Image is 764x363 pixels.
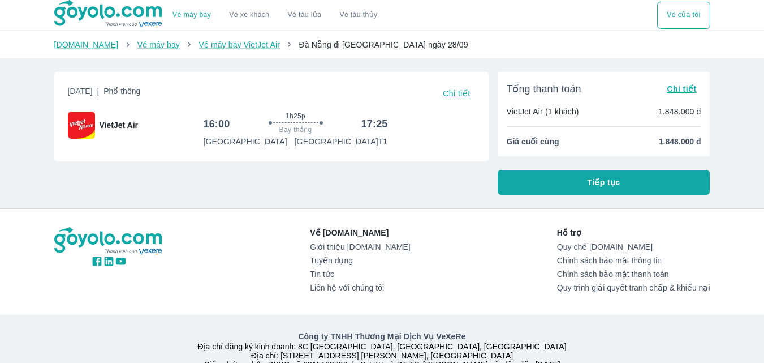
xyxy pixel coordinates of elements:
[662,81,701,97] button: Chi tiết
[204,136,287,147] p: [GEOGRAPHIC_DATA]
[657,2,710,29] div: choose transportation mode
[557,283,710,292] a: Quy trình giải quyết tranh chấp & khiếu nại
[54,227,164,255] img: logo
[310,242,410,251] a: Giới thiệu [DOMAIN_NAME]
[198,40,279,49] a: Vé máy bay VietJet Air
[588,177,620,188] span: Tiếp tục
[54,39,710,50] nav: breadcrumb
[103,87,140,96] span: Phổ thông
[443,89,470,98] span: Chi tiết
[507,136,559,147] span: Giá cuối cùng
[658,106,701,117] p: 1.848.000 đ
[310,270,410,279] a: Tin tức
[54,40,119,49] a: [DOMAIN_NAME]
[137,40,180,49] a: Vé máy bay
[279,125,312,134] span: Bay thẳng
[361,117,388,131] h6: 17:25
[68,86,141,101] span: [DATE]
[57,331,708,342] p: Công ty TNHH Thương Mại Dịch Vụ VeXeRe
[299,40,468,49] span: Đà Nẵng đi [GEOGRAPHIC_DATA] ngày 28/09
[667,84,696,93] span: Chi tiết
[657,2,710,29] button: Vé của tôi
[557,242,710,251] a: Quy chế [DOMAIN_NAME]
[172,11,211,19] a: Vé máy bay
[498,170,710,195] button: Tiếp tục
[310,256,410,265] a: Tuyển dụng
[229,11,269,19] a: Vé xe khách
[310,283,410,292] a: Liên hệ với chúng tôi
[163,2,386,29] div: choose transportation mode
[279,2,331,29] a: Vé tàu lửa
[330,2,386,29] button: Vé tàu thủy
[507,82,581,96] span: Tổng thanh toán
[438,86,474,101] button: Chi tiết
[286,112,305,121] span: 1h25p
[659,136,701,147] span: 1.848.000 đ
[310,227,410,238] p: Về [DOMAIN_NAME]
[507,106,579,117] p: VietJet Air (1 khách)
[557,227,710,238] p: Hỗ trợ
[100,119,138,131] span: VietJet Air
[557,270,710,279] a: Chính sách bảo mật thanh toán
[557,256,710,265] a: Chính sách bảo mật thông tin
[204,117,230,131] h6: 16:00
[295,136,388,147] p: [GEOGRAPHIC_DATA] T1
[97,87,100,96] span: |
